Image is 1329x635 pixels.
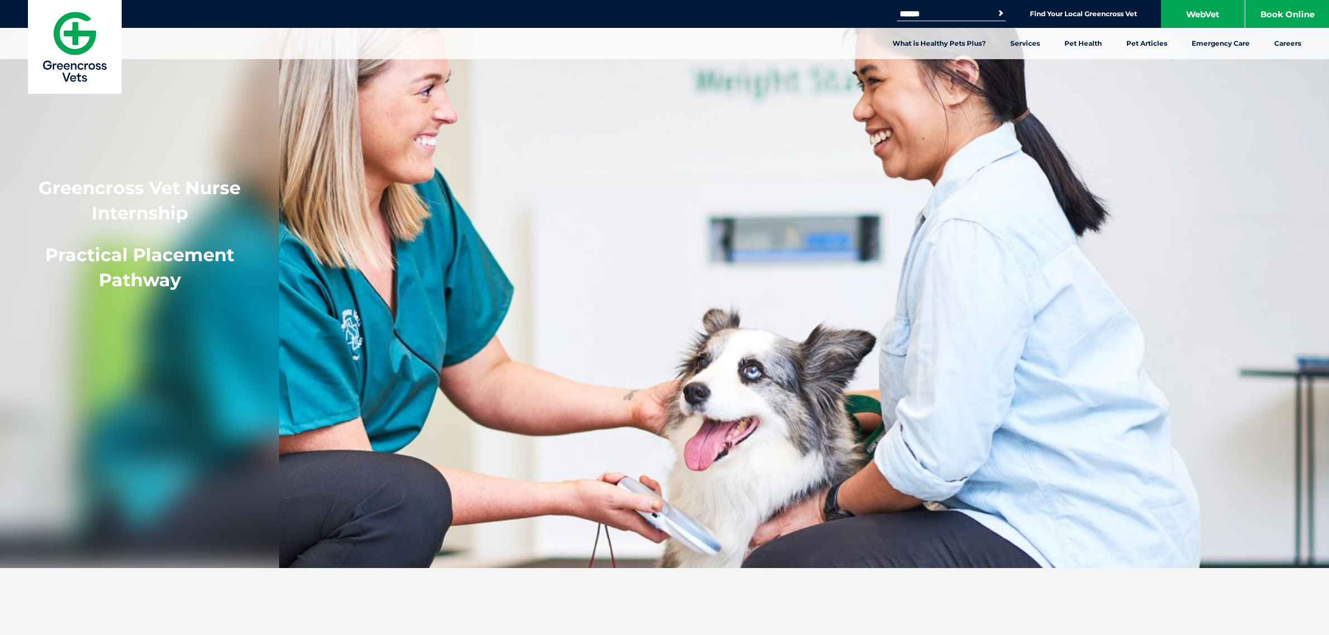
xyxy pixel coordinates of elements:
[880,28,998,59] a: What is Healthy Pets Plus?
[998,28,1052,59] a: Services
[1030,9,1137,18] a: Find Your Local Greencross Vet
[1052,28,1114,59] a: Pet Health
[995,8,1006,19] button: Search
[1114,28,1179,59] a: Pet Articles
[1262,28,1313,59] a: Careers
[45,244,234,291] span: Practical Placement Pathway
[1179,28,1262,59] a: Emergency Care
[39,177,241,224] strong: Greencross Vet Nurse Internship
